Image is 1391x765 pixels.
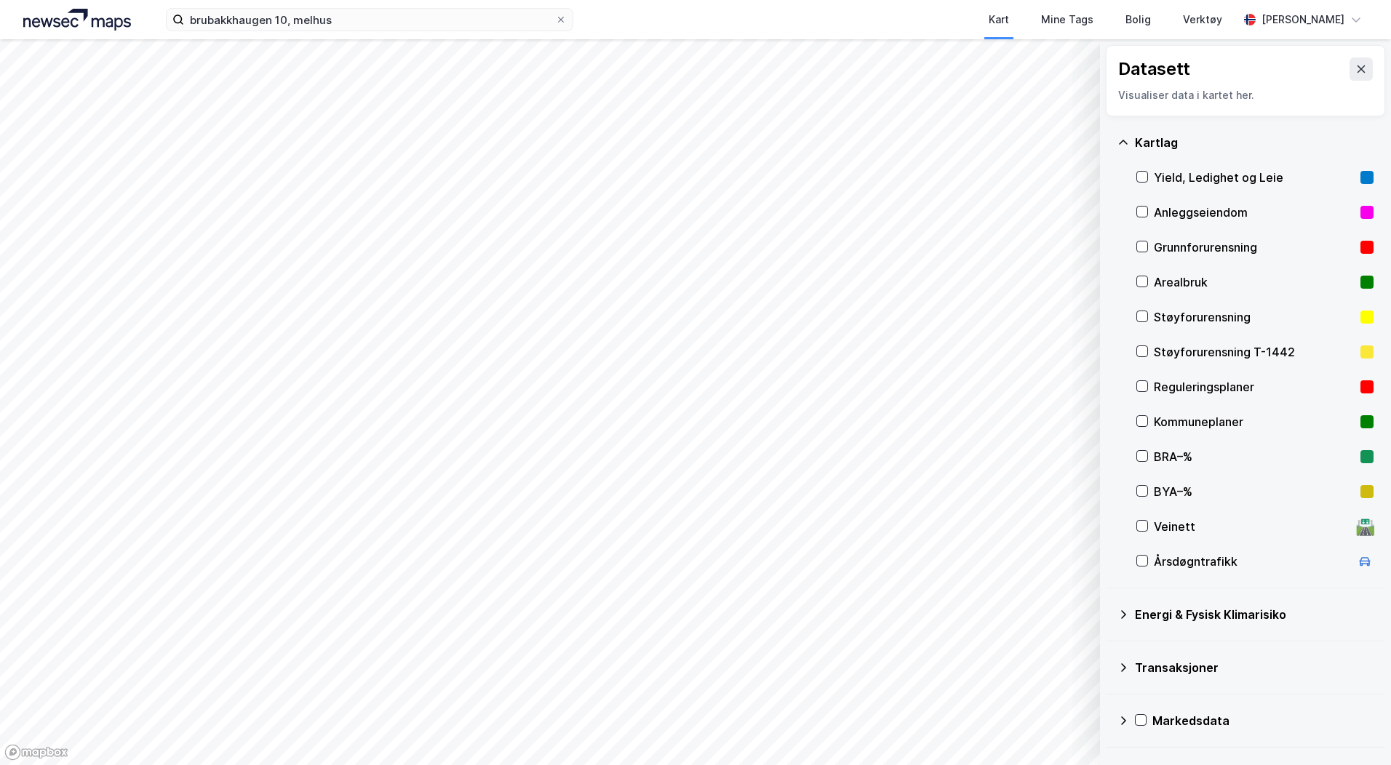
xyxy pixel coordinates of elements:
div: Anleggseiendom [1154,204,1355,221]
div: Årsdøgntrafikk [1154,553,1350,570]
iframe: Chat Widget [1318,695,1391,765]
div: Transaksjoner [1135,659,1374,676]
div: Arealbruk [1154,273,1355,291]
div: BRA–% [1154,448,1355,465]
div: Verktøy [1183,11,1222,28]
div: 🛣️ [1355,517,1375,536]
div: Yield, Ledighet og Leie [1154,169,1355,186]
div: Kartlag [1135,134,1374,151]
input: Søk på adresse, matrikkel, gårdeiere, leietakere eller personer [184,9,555,31]
a: Mapbox homepage [4,744,68,761]
div: BYA–% [1154,483,1355,500]
div: [PERSON_NAME] [1262,11,1344,28]
div: Grunnforurensning [1154,239,1355,256]
div: Mine Tags [1041,11,1093,28]
div: Datasett [1118,57,1190,81]
div: Energi & Fysisk Klimarisiko [1135,606,1374,623]
div: Støyforurensning T-1442 [1154,343,1355,361]
div: Kommuneplaner [1154,413,1355,430]
div: Reguleringsplaner [1154,378,1355,396]
div: Markedsdata [1152,712,1374,729]
div: Støyforurensning [1154,308,1355,326]
img: logo.a4113a55bc3d86da70a041830d287a7e.svg [23,9,131,31]
div: Kart [989,11,1009,28]
div: Kontrollprogram for chat [1318,695,1391,765]
div: Veinett [1154,518,1350,535]
div: Bolig [1125,11,1151,28]
div: Visualiser data i kartet her. [1118,87,1373,104]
